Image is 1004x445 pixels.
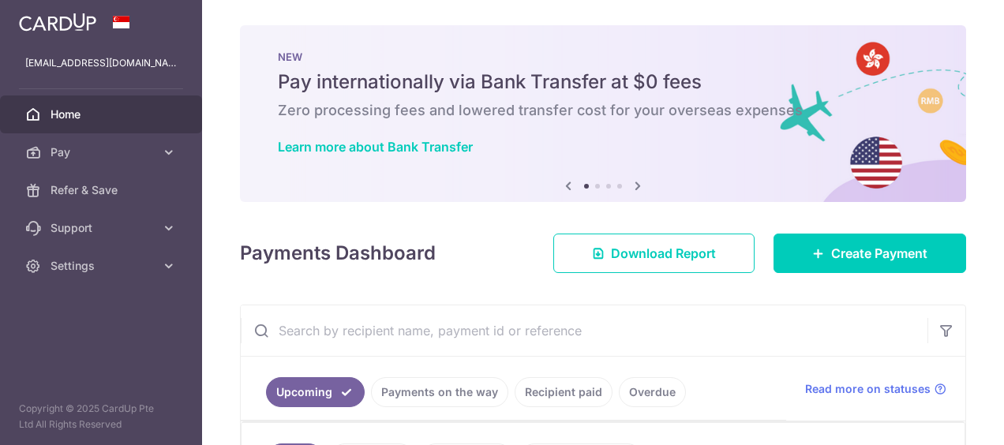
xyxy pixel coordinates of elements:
[515,377,613,407] a: Recipient paid
[611,244,716,263] span: Download Report
[266,377,365,407] a: Upcoming
[25,55,177,71] p: [EMAIL_ADDRESS][DOMAIN_NAME]
[51,220,155,236] span: Support
[51,144,155,160] span: Pay
[51,258,155,274] span: Settings
[19,13,96,32] img: CardUp
[240,239,436,267] h4: Payments Dashboard
[51,107,155,122] span: Home
[278,50,928,63] p: NEW
[371,377,508,407] a: Payments on the way
[278,139,473,155] a: Learn more about Bank Transfer
[774,234,966,273] a: Create Payment
[278,101,928,120] h6: Zero processing fees and lowered transfer cost for your overseas expenses
[805,381,931,397] span: Read more on statuses
[619,377,686,407] a: Overdue
[241,305,927,356] input: Search by recipient name, payment id or reference
[553,234,755,273] a: Download Report
[278,69,928,95] h5: Pay internationally via Bank Transfer at $0 fees
[240,25,966,202] img: Bank transfer banner
[51,182,155,198] span: Refer & Save
[831,244,927,263] span: Create Payment
[805,381,946,397] a: Read more on statuses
